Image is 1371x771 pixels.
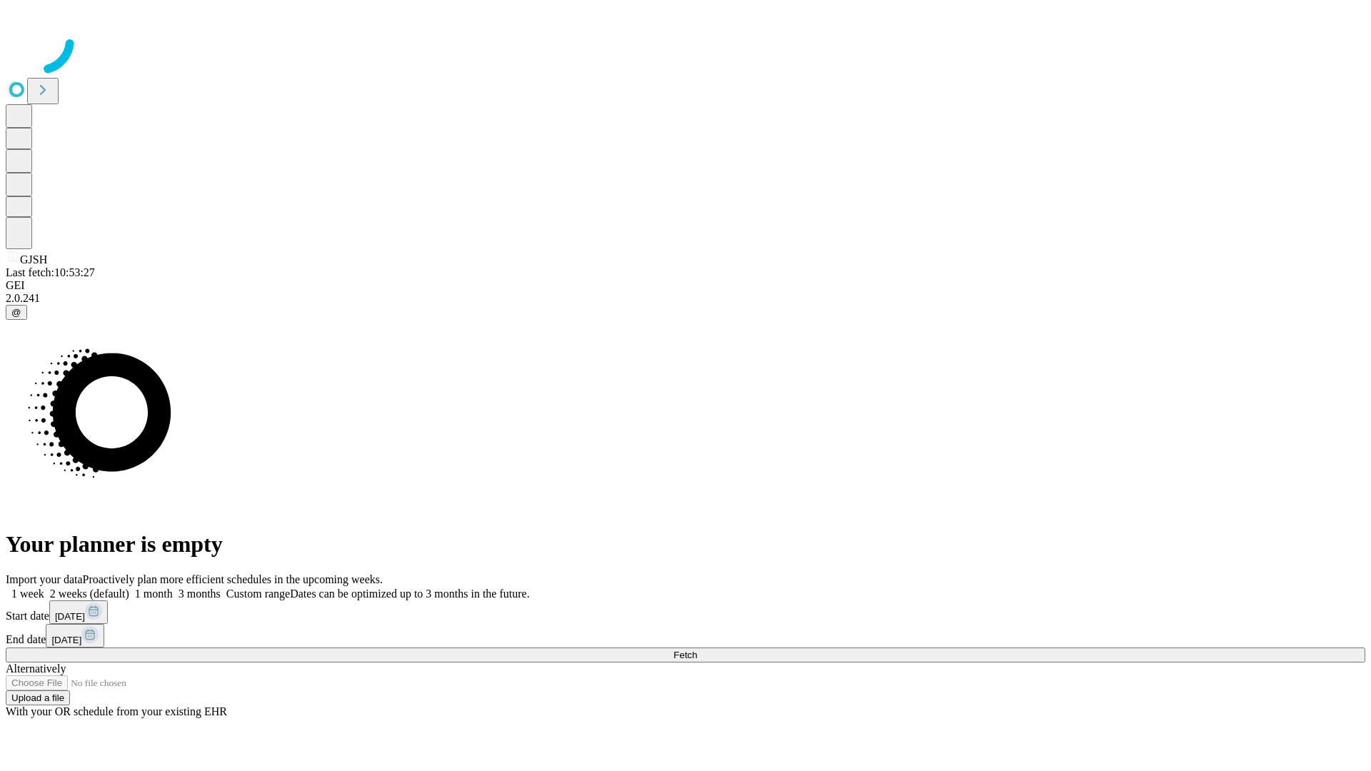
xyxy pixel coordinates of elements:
[135,588,173,600] span: 1 month
[6,647,1365,662] button: Fetch
[6,662,66,675] span: Alternatively
[51,635,81,645] span: [DATE]
[6,292,1365,305] div: 2.0.241
[6,600,1365,624] div: Start date
[11,307,21,318] span: @
[6,279,1365,292] div: GEI
[6,705,227,717] span: With your OR schedule from your existing EHR
[226,588,290,600] span: Custom range
[6,573,83,585] span: Import your data
[49,600,108,624] button: [DATE]
[6,266,95,278] span: Last fetch: 10:53:27
[55,611,85,622] span: [DATE]
[290,588,529,600] span: Dates can be optimized up to 3 months in the future.
[50,588,129,600] span: 2 weeks (default)
[673,650,697,660] span: Fetch
[6,305,27,320] button: @
[179,588,221,600] span: 3 months
[46,624,104,647] button: [DATE]
[6,690,70,705] button: Upload a file
[6,531,1365,558] h1: Your planner is empty
[11,588,44,600] span: 1 week
[83,573,383,585] span: Proactively plan more efficient schedules in the upcoming weeks.
[20,253,47,266] span: GJSH
[6,624,1365,647] div: End date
